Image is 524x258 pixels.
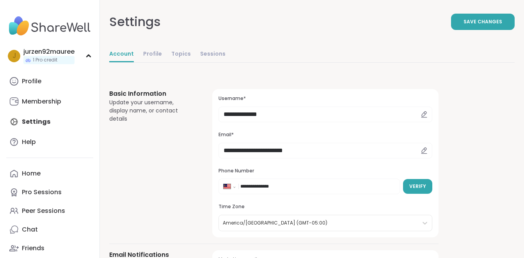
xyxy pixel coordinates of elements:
[200,47,226,62] a: Sessions
[451,14,515,30] button: Save Changes
[6,164,93,183] a: Home
[6,239,93,258] a: Friends
[22,138,36,146] div: Help
[171,47,191,62] a: Topics
[6,202,93,220] a: Peer Sessions
[6,72,93,91] a: Profile
[22,244,44,253] div: Friends
[22,188,62,197] div: Pro Sessions
[403,179,432,194] button: Verify
[109,89,194,98] h3: Basic Information
[6,220,93,239] a: Chat
[23,47,75,56] div: jurzen92mauree
[22,77,41,86] div: Profile
[218,132,432,138] h3: Email*
[218,168,432,174] h3: Phone Number
[22,207,65,215] div: Peer Sessions
[218,95,432,102] h3: Username*
[6,12,93,40] img: ShareWell Nav Logo
[12,51,16,61] span: j
[218,204,432,210] h3: Time Zone
[409,183,426,190] span: Verify
[109,12,161,31] div: Settings
[109,47,134,62] a: Account
[22,225,38,234] div: Chat
[109,98,194,123] div: Update your username, display name, or contact details
[6,92,93,111] a: Membership
[6,183,93,202] a: Pro Sessions
[22,169,41,178] div: Home
[464,18,502,25] span: Save Changes
[143,47,162,62] a: Profile
[33,57,57,63] span: 1 Pro credit
[6,133,93,151] a: Help
[22,97,61,106] div: Membership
